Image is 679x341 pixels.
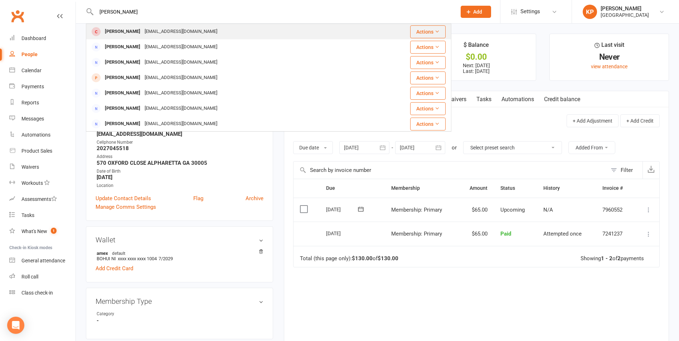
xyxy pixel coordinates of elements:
input: Search by invoice number [294,162,607,179]
div: [PERSON_NAME] [103,26,142,37]
th: Due [320,179,385,197]
div: Never [556,53,662,61]
button: Actions [410,25,446,38]
div: Payments [21,84,44,89]
div: Address [97,153,263,160]
div: Dashboard [21,35,46,41]
strong: - [97,317,263,324]
div: Class check-in [21,290,53,296]
th: Amount [459,179,494,197]
div: [EMAIL_ADDRESS][DOMAIN_NAME] [142,88,219,98]
th: Status [494,179,537,197]
strong: 2027045518 [97,145,263,152]
div: Open Intercom Messenger [7,317,24,334]
td: $65.00 [459,198,494,222]
div: [EMAIL_ADDRESS][DOMAIN_NAME] [142,73,219,83]
th: Membership [385,179,459,197]
a: Waivers [441,91,471,108]
div: [PERSON_NAME] [103,57,142,68]
div: [PERSON_NAME] [103,73,142,83]
div: [DATE] [326,204,359,215]
div: Automations [21,132,50,138]
div: [EMAIL_ADDRESS][DOMAIN_NAME] [142,57,219,68]
button: Actions [410,71,446,84]
button: Added From [568,141,615,154]
a: Class kiosk mode [9,285,76,301]
div: Cellphone Number [97,139,263,146]
a: Archive [246,194,263,203]
a: Calendar [9,63,76,79]
div: [PERSON_NAME] [103,88,142,98]
button: Actions [410,41,446,54]
div: Product Sales [21,148,52,154]
button: Filter [607,162,642,179]
strong: [EMAIL_ADDRESS][DOMAIN_NAME] [97,131,263,137]
th: History [537,179,596,197]
div: Tasks [21,212,34,218]
button: + Add Adjustment [567,114,619,127]
a: Add Credit Card [96,264,133,273]
div: [EMAIL_ADDRESS][DOMAIN_NAME] [142,103,219,114]
div: Date of Birth [97,168,263,175]
a: People [9,46,76,63]
button: Actions [410,102,446,115]
a: Waivers [9,159,76,175]
div: [EMAIL_ADDRESS][DOMAIN_NAME] [142,42,219,52]
div: General attendance [21,258,65,263]
div: or [452,143,457,152]
div: Reports [21,100,39,105]
a: General attendance kiosk mode [9,253,76,269]
div: $ Balance [464,40,489,53]
div: Messages [21,116,44,122]
strong: 570 OXFORD CLOSE ALPHARETTA GA 30005 [97,160,263,166]
span: Membership: Primary [391,207,442,213]
a: Manage Comms Settings [96,203,156,211]
div: [EMAIL_ADDRESS][DOMAIN_NAME] [142,26,219,37]
div: $0.00 [423,53,529,61]
div: Roll call [21,274,38,280]
p: Next: [DATE] Last: [DATE] [423,63,529,74]
div: Assessments [21,196,57,202]
button: Actions [410,118,446,130]
a: Product Sales [9,143,76,159]
span: xxxx xxxx xxxx 1004 [118,256,157,261]
div: Location [97,182,263,189]
a: Update Contact Details [96,194,151,203]
span: Membership: Primary [391,231,442,237]
div: Filter [621,166,633,174]
a: What's New1 [9,223,76,239]
span: Paid [500,231,511,237]
th: Invoice # [596,179,634,197]
li: BOHUI NI [96,249,263,262]
td: 7960552 [596,198,634,222]
span: Add [473,9,482,15]
a: Messages [9,111,76,127]
span: Settings [520,4,540,20]
td: 7241237 [596,222,634,246]
input: Search... [94,7,451,17]
div: Showing of payments [581,256,644,262]
div: [PERSON_NAME] [103,42,142,52]
strong: $130.00 [378,255,398,262]
td: $65.00 [459,222,494,246]
div: [PERSON_NAME] [103,119,142,129]
div: Category [97,311,156,317]
strong: $130.00 [352,255,373,262]
span: N/A [543,207,553,213]
div: [PERSON_NAME] [103,103,142,114]
div: Total (this page only): of [300,256,398,262]
div: Workouts [21,180,43,186]
button: Due date [293,141,333,154]
a: Payments [9,79,76,95]
div: KP [583,5,597,19]
span: Upcoming [500,207,525,213]
a: Automations [9,127,76,143]
strong: 2 [617,255,621,262]
span: 1 [51,228,57,234]
div: People [21,51,38,57]
a: Reports [9,95,76,111]
h3: Wallet [96,236,263,244]
div: [DATE] [326,228,359,239]
a: Clubworx [9,7,26,25]
a: Assessments [9,191,76,207]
